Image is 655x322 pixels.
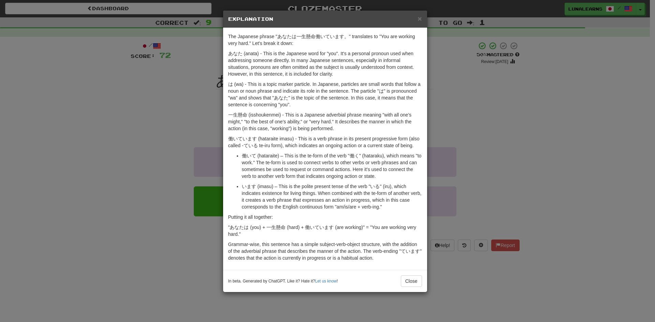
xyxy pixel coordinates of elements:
p: います (imasu) – This is the polite present tense of the verb "いる" (iru), which indicates existence ... [242,183,422,210]
p: は (wa) - This is a topic marker particle. In Japanese, particles are small words that follow a no... [228,81,422,108]
button: Close [418,15,422,22]
p: Grammar-wise, this sentence has a simple subject-verb-object structure, with the addition of the ... [228,241,422,261]
h5: Explanation [228,16,422,22]
span: × [418,15,422,22]
p: Putting it all together: [228,214,422,220]
p: 一生懸命 (isshoukenmei) - This is a Japanese adverbial phrase meaning "with all one's might," "to the... [228,111,422,132]
p: あなた (anata) - This is the Japanese word for "you". It's a personal pronoun used when addressing s... [228,50,422,77]
small: In beta. Generated by ChatGPT. Like it? Hate it? ! [228,278,338,284]
p: 働いています (hataraite imasu) - This is a verb phrase in its present progressive form (also called -てい... [228,135,422,149]
p: The Japanese phrase "あなたは一生懸命働いています。" translates to "You are working very hard." Let's break it d... [228,33,422,47]
p: 働いて (hataraite) – This is the te-form of the verb "働く" (hataraku), which means "to work." The te-... [242,152,422,180]
a: Let us know [315,279,337,283]
button: Close [401,275,422,287]
p: "あなたは (you) + 一生懸命 (hard) + 働いています (are working)" = "You are working very hard." [228,224,422,237]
